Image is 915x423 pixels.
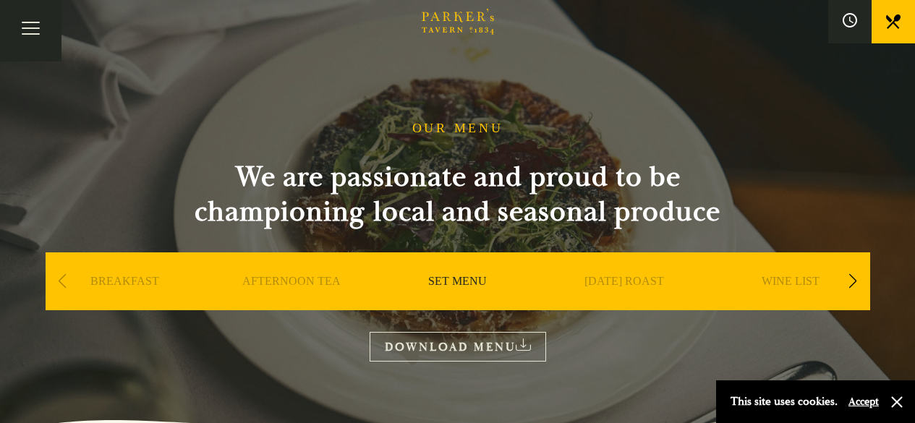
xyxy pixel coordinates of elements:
[843,265,863,297] div: Next slide
[242,274,341,332] a: AFTERNOON TEA
[378,252,537,354] div: 3 / 9
[370,332,546,362] a: DOWNLOAD MENU
[762,274,820,332] a: WINE LIST
[428,274,487,332] a: SET MENU
[584,274,664,332] a: [DATE] ROAST
[90,274,159,332] a: BREAKFAST
[212,252,371,354] div: 2 / 9
[731,391,838,412] p: This site uses cookies.
[848,395,879,409] button: Accept
[412,121,503,137] h1: OUR MENU
[53,265,72,297] div: Previous slide
[169,160,747,229] h2: We are passionate and proud to be championing local and seasonal produce
[890,395,904,409] button: Close and accept
[46,252,205,354] div: 1 / 9
[545,252,704,354] div: 4 / 9
[711,252,870,354] div: 5 / 9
